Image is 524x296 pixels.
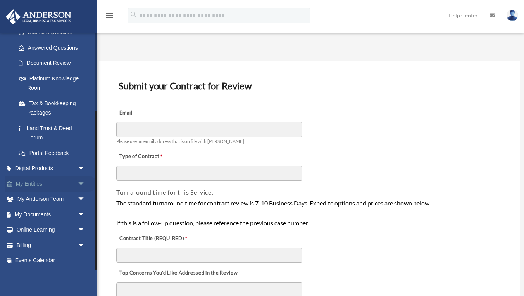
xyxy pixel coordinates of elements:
[116,233,194,244] label: Contract Title (REQUIRED)
[5,253,97,268] a: Events Calendar
[78,237,93,253] span: arrow_drop_down
[11,71,97,96] a: Platinum Knowledge Room
[11,56,93,71] a: Document Review
[78,161,93,177] span: arrow_drop_down
[116,188,213,196] span: Turnaround time for this Service:
[116,198,502,228] div: The standard turnaround time for contract review is 7-10 Business Days. Expedite options and pric...
[5,207,97,222] a: My Documentsarrow_drop_down
[11,40,97,56] a: Answered Questions
[507,10,518,21] img: User Pic
[116,151,194,162] label: Type of Contract
[5,222,97,238] a: Online Learningarrow_drop_down
[3,9,74,24] img: Anderson Advisors Platinum Portal
[11,145,97,161] a: Portal Feedback
[11,120,97,145] a: Land Trust & Deed Forum
[116,268,240,279] label: Top Concerns You’d Like Addressed in the Review
[5,192,97,207] a: My Anderson Teamarrow_drop_down
[78,176,93,192] span: arrow_drop_down
[116,108,194,118] label: Email
[105,14,114,20] a: menu
[5,161,97,176] a: Digital Productsarrow_drop_down
[5,237,97,253] a: Billingarrow_drop_down
[78,207,93,223] span: arrow_drop_down
[11,96,97,120] a: Tax & Bookkeeping Packages
[5,176,97,192] a: My Entitiesarrow_drop_down
[105,11,114,20] i: menu
[78,192,93,207] span: arrow_drop_down
[116,138,244,144] span: Please use an email address that is on file with [PERSON_NAME]
[78,222,93,238] span: arrow_drop_down
[129,10,138,19] i: search
[115,78,503,94] h3: Submit your Contract for Review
